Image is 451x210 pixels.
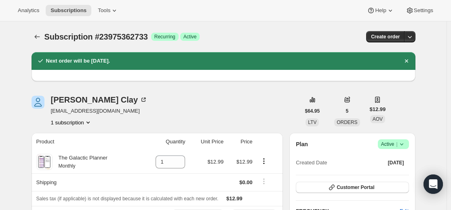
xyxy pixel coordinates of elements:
span: Analytics [18,7,39,14]
th: Product [32,133,140,151]
span: | [396,141,397,147]
div: The Galactic Planner [53,154,107,170]
button: Dismiss notification [401,55,412,67]
button: Analytics [13,5,44,16]
span: Subscription #23975362733 [44,32,148,41]
th: Unit Price [188,133,226,151]
span: Settings [414,7,433,14]
span: Help [375,7,386,14]
span: LTV [308,120,316,125]
img: product img [37,154,51,170]
span: Tools [98,7,110,14]
span: [EMAIL_ADDRESS][DOMAIN_NAME] [51,107,148,115]
h2: Plan [296,140,308,148]
button: Help [362,5,399,16]
span: Active [381,140,406,148]
span: Sales tax (if applicable) is not displayed because it is calculated with each new order. [36,196,219,202]
button: Product actions [51,118,92,126]
button: Subscriptions [32,31,43,42]
span: $12.99 [207,159,223,165]
span: Customer Portal [337,184,374,191]
th: Price [226,133,255,151]
button: Shipping actions [257,177,270,186]
span: Recurring [154,34,175,40]
span: $12.99 [236,159,253,165]
span: [DATE] [388,160,404,166]
span: ORDERS [337,120,357,125]
span: Created Date [296,159,327,167]
button: Customer Portal [296,182,409,193]
small: Monthly [59,163,76,169]
span: $0.00 [239,179,253,185]
th: Quantity [140,133,188,151]
button: Subscriptions [46,5,91,16]
span: Natsuki Clay [32,96,44,109]
button: $64.95 [300,105,325,117]
span: Create order [371,34,400,40]
h2: Next order will be [DATE]. [46,57,110,65]
button: 5 [341,105,354,117]
span: AOV [373,116,383,122]
span: Active [183,34,197,40]
span: $12.99 [226,195,242,202]
button: Product actions [257,157,270,166]
button: Create order [366,31,405,42]
button: Settings [401,5,438,16]
div: [PERSON_NAME] Clay [51,96,148,104]
div: Open Intercom Messenger [424,174,443,194]
th: Shipping [32,173,140,191]
button: [DATE] [383,157,409,168]
span: $64.95 [305,108,320,114]
span: $12.99 [370,105,386,113]
span: 5 [346,108,349,114]
button: Tools [93,5,123,16]
span: Subscriptions [51,7,86,14]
